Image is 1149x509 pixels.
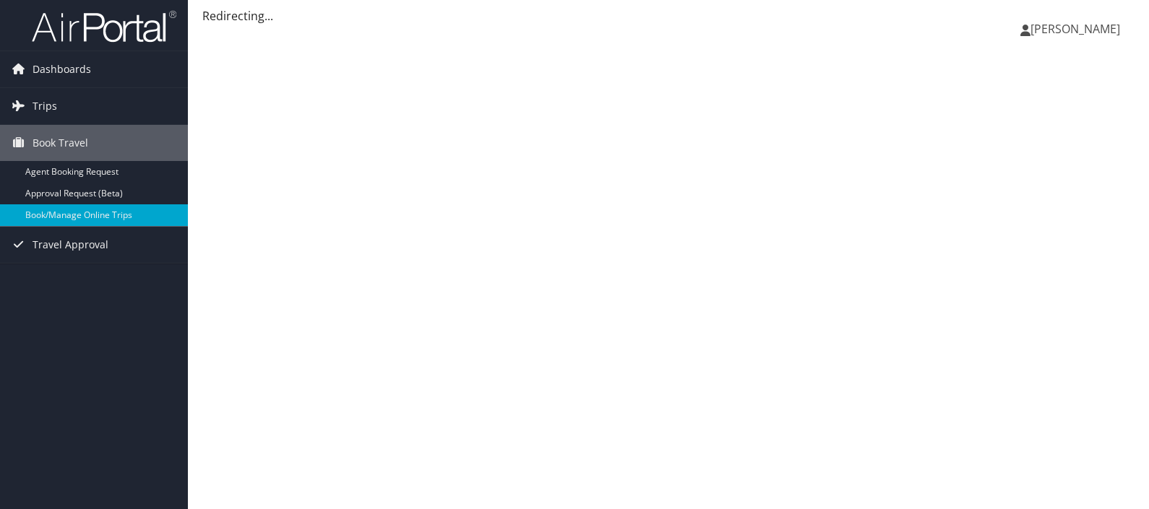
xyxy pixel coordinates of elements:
[33,88,57,124] span: Trips
[1030,21,1120,37] span: [PERSON_NAME]
[33,227,108,263] span: Travel Approval
[33,125,88,161] span: Book Travel
[202,7,1135,25] div: Redirecting...
[1020,7,1135,51] a: [PERSON_NAME]
[32,9,176,43] img: airportal-logo.png
[33,51,91,87] span: Dashboards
